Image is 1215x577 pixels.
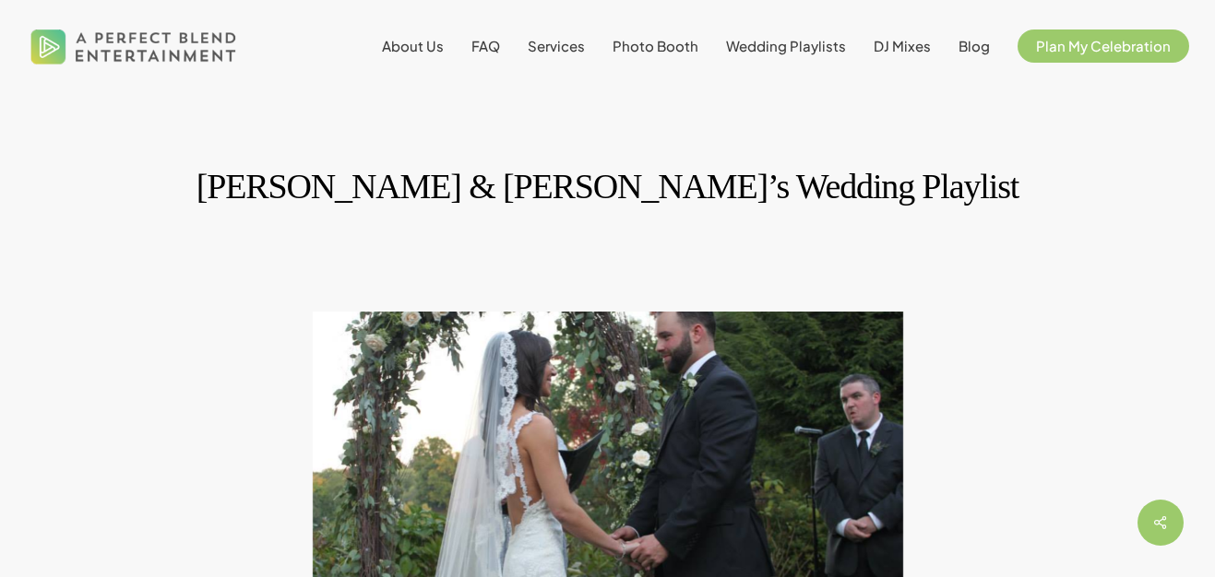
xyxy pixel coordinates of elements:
[874,39,931,53] a: DJ Mixes
[528,39,585,53] a: Services
[613,37,698,54] span: Photo Booth
[959,39,990,53] a: Blog
[471,39,500,53] a: FAQ
[726,39,846,53] a: Wedding Playlists
[382,37,444,54] span: About Us
[726,37,846,54] span: Wedding Playlists
[26,13,242,79] img: A Perfect Blend Entertainment
[1018,39,1189,53] a: Plan My Celebration
[55,147,1160,225] h1: [PERSON_NAME] & [PERSON_NAME]’s Wedding Playlist
[874,37,931,54] span: DJ Mixes
[959,37,990,54] span: Blog
[471,37,500,54] span: FAQ
[1036,37,1171,54] span: Plan My Celebration
[382,39,444,53] a: About Us
[528,37,585,54] span: Services
[613,39,698,53] a: Photo Booth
